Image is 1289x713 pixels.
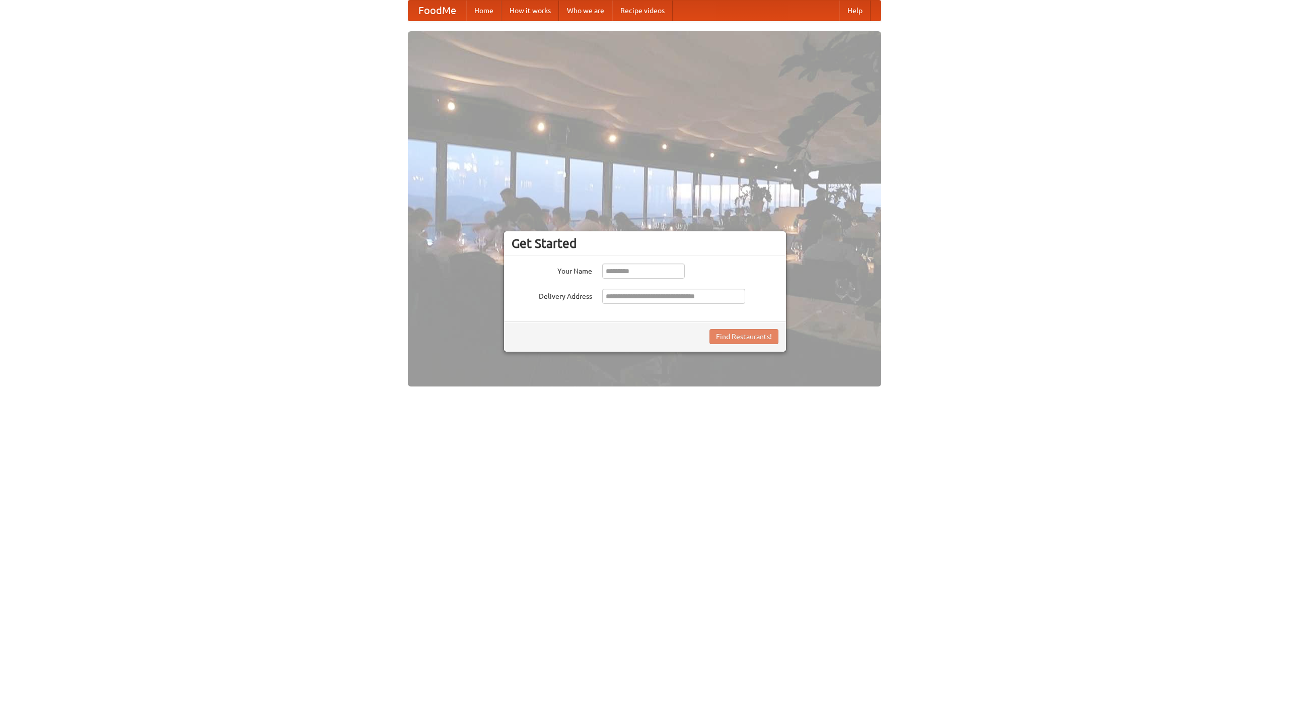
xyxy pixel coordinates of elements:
h3: Get Started [512,236,778,251]
a: Home [466,1,502,21]
a: Help [839,1,871,21]
button: Find Restaurants! [709,329,778,344]
a: How it works [502,1,559,21]
a: Who we are [559,1,612,21]
a: FoodMe [408,1,466,21]
a: Recipe videos [612,1,673,21]
label: Delivery Address [512,289,592,301]
label: Your Name [512,264,592,276]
